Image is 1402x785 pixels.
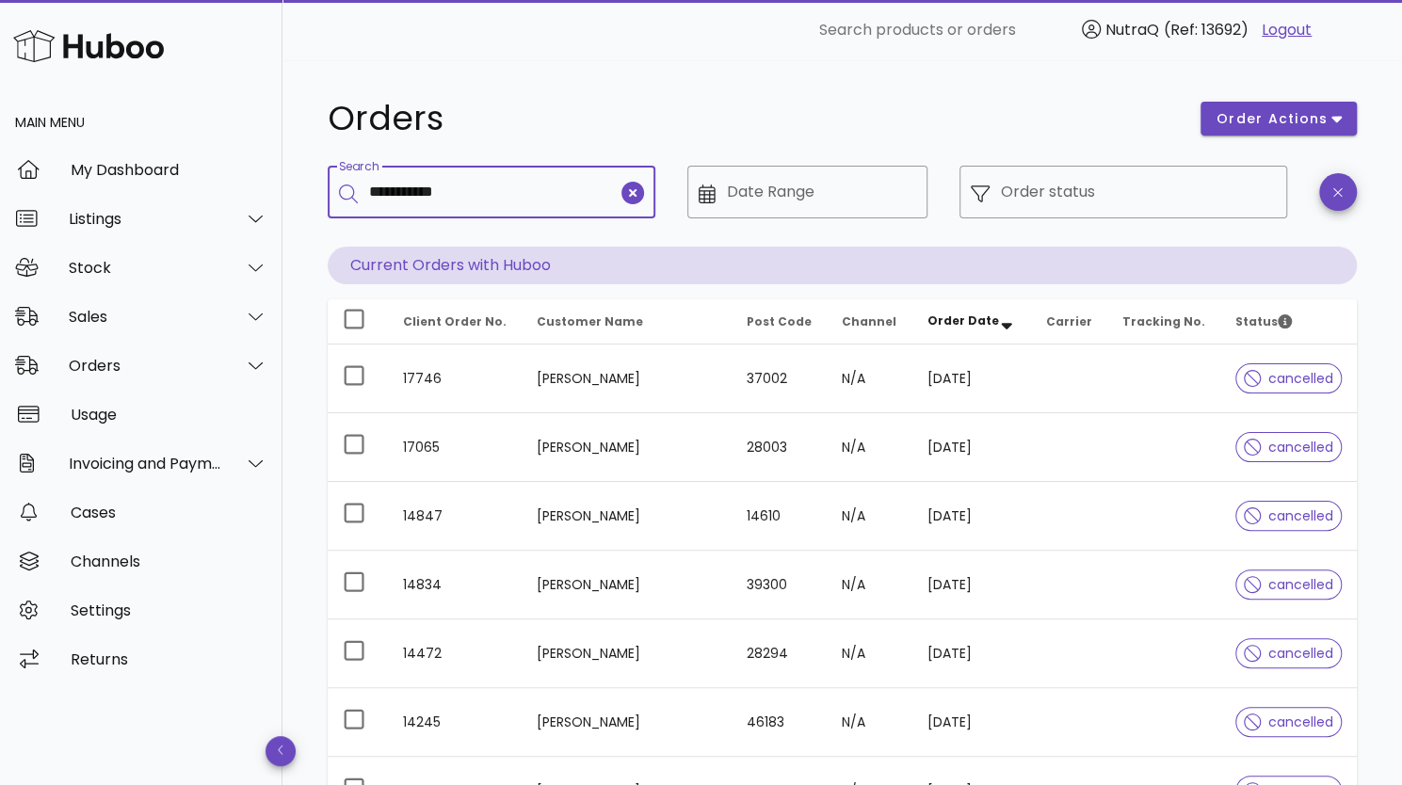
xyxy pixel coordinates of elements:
[1105,19,1159,40] span: NutraQ
[522,551,732,619] td: [PERSON_NAME]
[1216,109,1329,129] span: order actions
[388,344,522,413] td: 17746
[1164,19,1249,40] span: (Ref: 13692)
[911,551,1030,619] td: [DATE]
[1046,313,1092,329] span: Carrier
[328,247,1357,284] p: Current Orders with Huboo
[71,406,267,424] div: Usage
[1244,578,1333,591] span: cancelled
[339,160,379,174] label: Search
[1244,509,1333,522] span: cancelled
[747,313,812,329] span: Post Code
[388,688,522,757] td: 14245
[69,357,222,375] div: Orders
[1244,372,1333,385] span: cancelled
[537,313,643,329] span: Customer Name
[621,182,644,204] button: clear icon
[1107,299,1220,344] th: Tracking No.
[522,413,732,482] td: [PERSON_NAME]
[732,619,827,688] td: 28294
[911,299,1030,344] th: Order Date: Sorted descending. Activate to remove sorting.
[911,688,1030,757] td: [DATE]
[522,299,732,344] th: Customer Name
[732,482,827,551] td: 14610
[69,210,222,228] div: Listings
[1244,441,1333,454] span: cancelled
[827,413,911,482] td: N/A
[732,688,827,757] td: 46183
[827,551,911,619] td: N/A
[732,344,827,413] td: 37002
[827,688,911,757] td: N/A
[827,482,911,551] td: N/A
[403,313,507,329] span: Client Order No.
[71,161,267,179] div: My Dashboard
[13,25,164,66] img: Huboo Logo
[69,455,222,473] div: Invoicing and Payments
[732,551,827,619] td: 39300
[1122,313,1205,329] span: Tracking No.
[1262,19,1312,41] a: Logout
[328,102,1178,136] h1: Orders
[388,551,522,619] td: 14834
[71,504,267,521] div: Cases
[1244,715,1333,729] span: cancelled
[827,299,911,344] th: Channel
[1244,647,1333,660] span: cancelled
[522,619,732,688] td: [PERSON_NAME]
[1220,299,1357,344] th: Status
[732,299,827,344] th: Post Code
[69,259,222,277] div: Stock
[522,344,732,413] td: [PERSON_NAME]
[927,312,998,328] span: Order Date
[827,344,911,413] td: N/A
[69,308,222,326] div: Sales
[827,619,911,688] td: N/A
[911,619,1030,688] td: [DATE]
[388,619,522,688] td: 14472
[71,650,267,668] div: Returns
[388,299,522,344] th: Client Order No.
[732,413,827,482] td: 28003
[1031,299,1107,344] th: Carrier
[1235,313,1292,329] span: Status
[911,344,1030,413] td: [DATE]
[388,482,522,551] td: 14847
[842,313,896,329] span: Channel
[522,688,732,757] td: [PERSON_NAME]
[1201,102,1357,136] button: order actions
[71,553,267,570] div: Channels
[911,413,1030,482] td: [DATE]
[71,601,267,619] div: Settings
[911,482,1030,551] td: [DATE]
[388,413,522,482] td: 17065
[522,482,732,551] td: [PERSON_NAME]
